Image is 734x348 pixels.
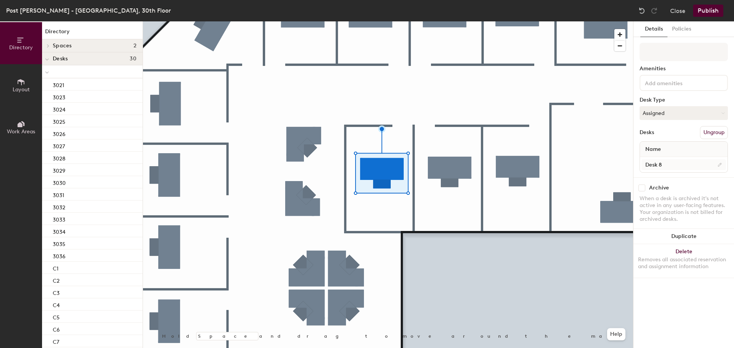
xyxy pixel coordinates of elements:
[42,28,143,39] h1: Directory
[650,7,658,15] img: Redo
[53,288,60,296] p: C3
[53,251,65,260] p: 3036
[638,256,729,270] div: Removes all associated reservation and assignment information
[640,195,728,223] div: When a desk is archived it's not active in any user-facing features. Your organization is not bil...
[9,44,33,51] span: Directory
[53,263,58,272] p: C1
[53,190,64,199] p: 3031
[633,229,734,244] button: Duplicate
[53,92,65,101] p: 3023
[607,328,625,340] button: Help
[133,43,136,49] span: 2
[53,141,65,150] p: 3027
[640,66,728,72] div: Amenities
[53,312,60,321] p: C5
[130,56,136,62] span: 30
[643,78,712,87] input: Add amenities
[53,80,64,89] p: 3021
[53,129,65,138] p: 3026
[638,7,646,15] img: Undo
[53,178,66,186] p: 3030
[53,56,68,62] span: Desks
[640,97,728,103] div: Desk Type
[53,117,65,125] p: 3025
[641,159,726,170] input: Unnamed desk
[53,324,60,333] p: C6
[53,337,59,345] p: C7
[53,300,60,309] p: C4
[640,129,654,136] div: Desks
[641,142,665,156] span: Name
[53,275,60,284] p: C2
[13,86,30,93] span: Layout
[53,239,65,248] p: 3035
[53,202,65,211] p: 3032
[53,165,65,174] p: 3029
[53,227,65,235] p: 3034
[633,244,734,278] button: DeleteRemoves all associated reservation and assignment information
[693,5,723,17] button: Publish
[53,104,65,113] p: 3024
[649,185,669,191] div: Archive
[667,21,696,37] button: Policies
[700,126,728,139] button: Ungroup
[53,214,65,223] p: 3033
[53,43,72,49] span: Spaces
[670,5,685,17] button: Close
[7,128,35,135] span: Work Areas
[640,21,667,37] button: Details
[53,153,65,162] p: 3028
[6,6,171,15] div: Post [PERSON_NAME] - [GEOGRAPHIC_DATA], 30th Floor
[640,106,728,120] button: Assigned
